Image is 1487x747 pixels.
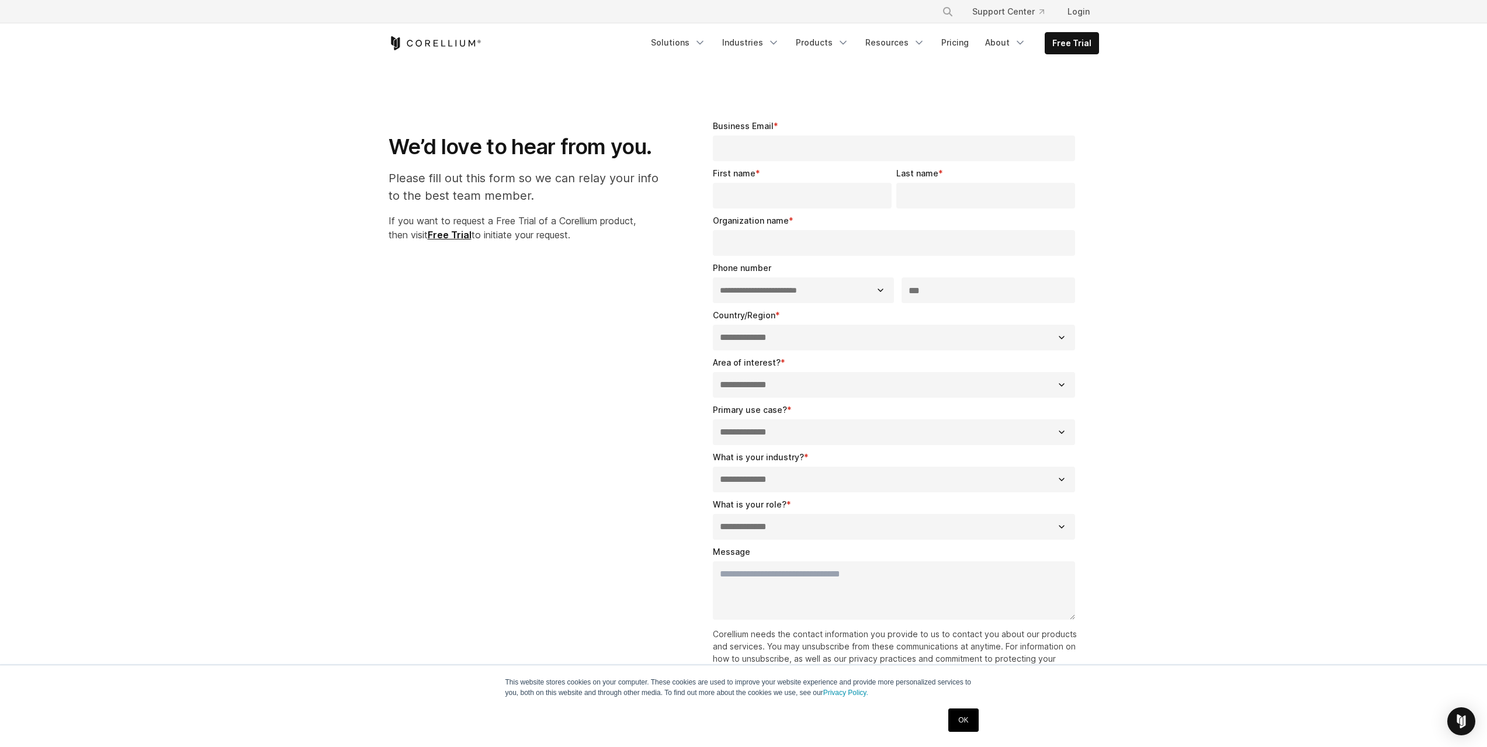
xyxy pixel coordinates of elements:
[713,310,775,320] span: Country/Region
[713,405,787,415] span: Primary use case?
[823,689,868,697] a: Privacy Policy.
[389,214,671,242] p: If you want to request a Free Trial of a Corellium product, then visit to initiate your request.
[389,134,671,160] h1: We’d love to hear from you.
[644,32,713,53] a: Solutions
[428,229,472,241] a: Free Trial
[1058,1,1099,22] a: Login
[389,169,671,204] p: Please fill out this form so we can relay your info to the best team member.
[713,547,750,557] span: Message
[963,1,1053,22] a: Support Center
[1045,33,1098,54] a: Free Trial
[937,1,958,22] button: Search
[713,263,771,273] span: Phone number
[713,121,774,131] span: Business Email
[978,32,1033,53] a: About
[896,168,938,178] span: Last name
[713,168,755,178] span: First name
[948,708,978,732] a: OK
[928,1,1099,22] div: Navigation Menu
[713,628,1080,677] p: Corellium needs the contact information you provide to us to contact you about our products and s...
[644,32,1099,54] div: Navigation Menu
[713,499,786,509] span: What is your role?
[715,32,786,53] a: Industries
[934,32,976,53] a: Pricing
[789,32,856,53] a: Products
[1447,707,1475,735] div: Open Intercom Messenger
[505,677,982,698] p: This website stores cookies on your computer. These cookies are used to improve your website expe...
[389,36,481,50] a: Corellium Home
[713,452,804,462] span: What is your industry?
[858,32,932,53] a: Resources
[713,216,789,225] span: Organization name
[713,357,781,367] span: Area of interest?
